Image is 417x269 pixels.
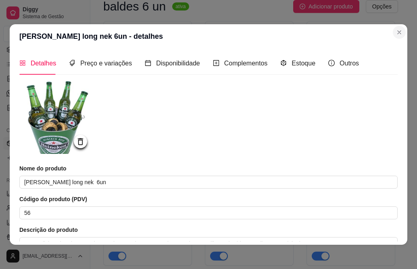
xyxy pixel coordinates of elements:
[328,60,335,66] span: info-circle
[19,164,398,172] article: Nome do produto
[10,24,407,48] header: [PERSON_NAME] long nek 6un - detalhes
[19,206,398,219] input: Ex.: 123
[19,226,398,234] article: Descrição do produto
[224,60,268,67] span: Complementos
[80,60,132,67] span: Preço e variações
[280,60,287,66] span: code-sandbox
[19,195,398,203] article: Código do produto (PDV)
[19,176,398,189] input: Ex.: Hamburguer de costela
[31,60,56,67] span: Detalhes
[19,60,26,66] span: appstore
[340,60,359,67] span: Outros
[393,26,406,39] button: Close
[145,60,151,66] span: calendar
[213,60,219,66] span: plus-square
[292,60,315,67] span: Estoque
[19,81,92,154] img: logo da loja
[69,60,75,66] span: tags
[156,60,200,67] span: Disponibilidade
